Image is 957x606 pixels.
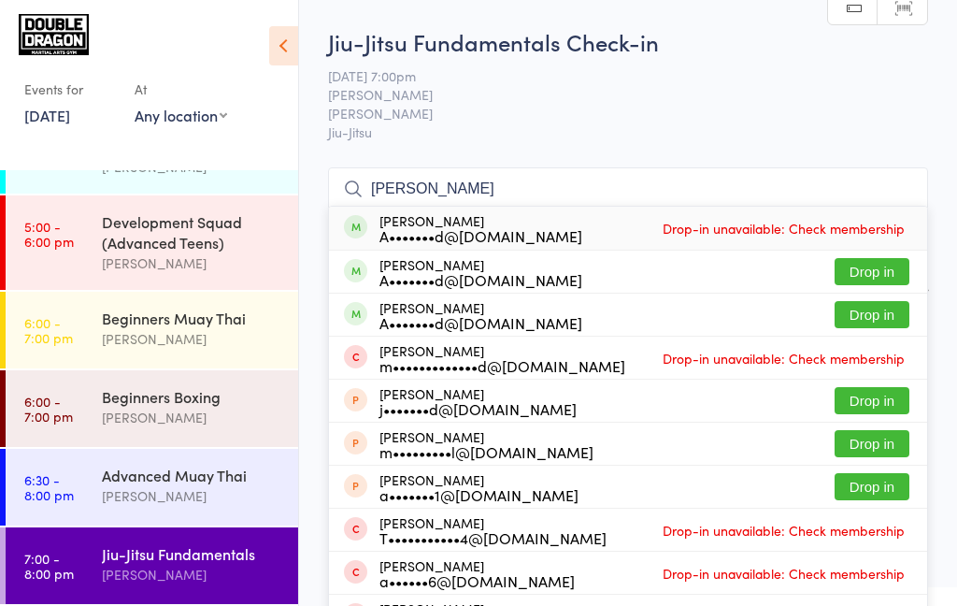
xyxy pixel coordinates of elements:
[379,429,593,459] div: [PERSON_NAME]
[24,219,74,249] time: 5:00 - 6:00 pm
[379,515,607,545] div: [PERSON_NAME]
[379,272,582,287] div: A•••••••d@[DOMAIN_NAME]
[102,407,282,428] div: [PERSON_NAME]
[24,394,73,424] time: 6:00 - 7:00 pm
[835,430,909,457] button: Drop in
[24,315,73,345] time: 6:00 - 7:00 pm
[835,301,909,328] button: Drop in
[379,472,578,502] div: [PERSON_NAME]
[102,211,282,252] div: Development Squad (Advanced Teens)
[6,195,298,290] a: 5:00 -6:00 pmDevelopment Squad (Advanced Teens)[PERSON_NAME]
[658,516,909,544] span: Drop-in unavailable: Check membership
[835,387,909,414] button: Drop in
[379,343,625,373] div: [PERSON_NAME]
[379,315,582,330] div: A•••••••d@[DOMAIN_NAME]
[379,257,582,287] div: [PERSON_NAME]
[102,252,282,274] div: [PERSON_NAME]
[24,551,74,581] time: 7:00 - 8:00 pm
[379,358,625,373] div: m•••••••••••••d@[DOMAIN_NAME]
[6,527,298,604] a: 7:00 -8:00 pmJiu-Jitsu Fundamentals[PERSON_NAME]
[328,104,899,123] span: [PERSON_NAME]
[835,473,909,500] button: Drop in
[102,485,282,507] div: [PERSON_NAME]
[379,487,578,502] div: a•••••••1@[DOMAIN_NAME]
[379,401,577,416] div: j•••••••d@[DOMAIN_NAME]
[328,123,928,141] span: Jiu-Jitsu
[379,444,593,459] div: m•••••••••l@[DOMAIN_NAME]
[102,308,282,328] div: Beginners Muay Thai
[328,66,899,85] span: [DATE] 7:00pm
[6,292,298,368] a: 6:00 -7:00 pmBeginners Muay Thai[PERSON_NAME]
[835,258,909,285] button: Drop in
[135,105,227,125] div: Any location
[19,14,89,55] img: Double Dragon Gym
[658,214,909,242] span: Drop-in unavailable: Check membership
[379,228,582,243] div: A•••••••d@[DOMAIN_NAME]
[135,74,227,105] div: At
[6,370,298,447] a: 6:00 -7:00 pmBeginners Boxing[PERSON_NAME]
[379,530,607,545] div: T•••••••••••4@[DOMAIN_NAME]
[102,328,282,350] div: [PERSON_NAME]
[6,449,298,526] a: 6:30 -8:00 pmAdvanced Muay Thai[PERSON_NAME]
[379,386,577,416] div: [PERSON_NAME]
[102,465,282,485] div: Advanced Muay Thai
[379,573,575,588] div: a••••••6@[DOMAIN_NAME]
[328,26,928,57] h2: Jiu-Jitsu Fundamentals Check-in
[328,167,928,210] input: Search
[24,105,70,125] a: [DATE]
[328,85,899,104] span: [PERSON_NAME]
[379,300,582,330] div: [PERSON_NAME]
[379,213,582,243] div: [PERSON_NAME]
[379,558,575,588] div: [PERSON_NAME]
[24,472,74,502] time: 6:30 - 8:00 pm
[102,543,282,564] div: Jiu-Jitsu Fundamentals
[658,559,909,587] span: Drop-in unavailable: Check membership
[102,386,282,407] div: Beginners Boxing
[24,74,116,105] div: Events for
[102,564,282,585] div: [PERSON_NAME]
[658,344,909,372] span: Drop-in unavailable: Check membership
